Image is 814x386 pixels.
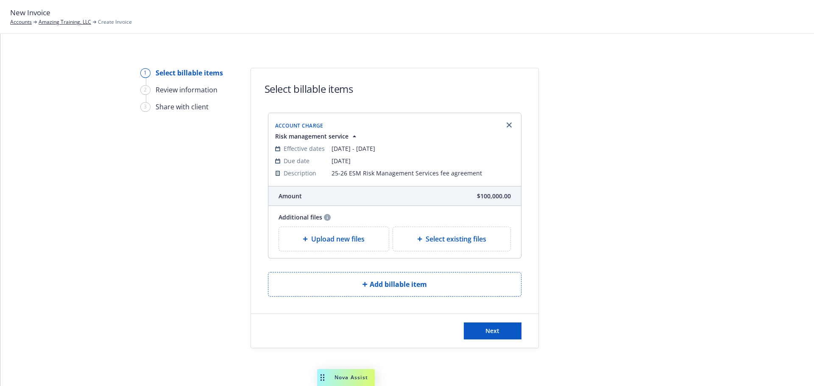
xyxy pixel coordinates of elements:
[156,85,217,95] div: Review information
[10,7,50,18] span: New Invoice
[332,144,514,153] span: [DATE] - [DATE]
[393,227,511,251] div: Select existing files
[279,213,322,222] span: Additional files
[317,369,375,386] button: Nova Assist
[265,82,353,96] h1: Select billable items
[332,156,514,165] span: [DATE]
[39,18,91,26] a: Amazing Training, LLC
[485,327,499,335] span: Next
[284,169,316,178] span: Description
[504,120,514,130] a: Remove browser
[335,374,368,381] span: Nova Assist
[275,122,323,129] span: Account Charge
[317,369,328,386] div: Drag to move
[284,144,325,153] span: Effective dates
[370,279,427,289] span: Add billable item
[140,85,151,95] div: 2
[140,68,151,78] div: 1
[332,169,514,178] span: 25-26 ESM Risk Management Services fee agreement
[279,227,390,251] div: Upload new files
[268,272,521,297] button: Add billable item
[311,234,365,244] span: Upload new files
[279,192,302,200] span: Amount
[284,156,309,165] span: Due date
[275,132,348,141] span: Risk management service
[275,132,359,141] button: Risk management service
[426,234,486,244] span: Select existing files
[10,18,32,26] a: Accounts
[477,192,511,200] span: $100,000.00
[98,18,132,26] span: Create Invoice
[156,102,209,112] div: Share with client
[140,102,151,112] div: 3
[464,322,521,339] button: Next
[156,68,223,78] div: Select billable items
